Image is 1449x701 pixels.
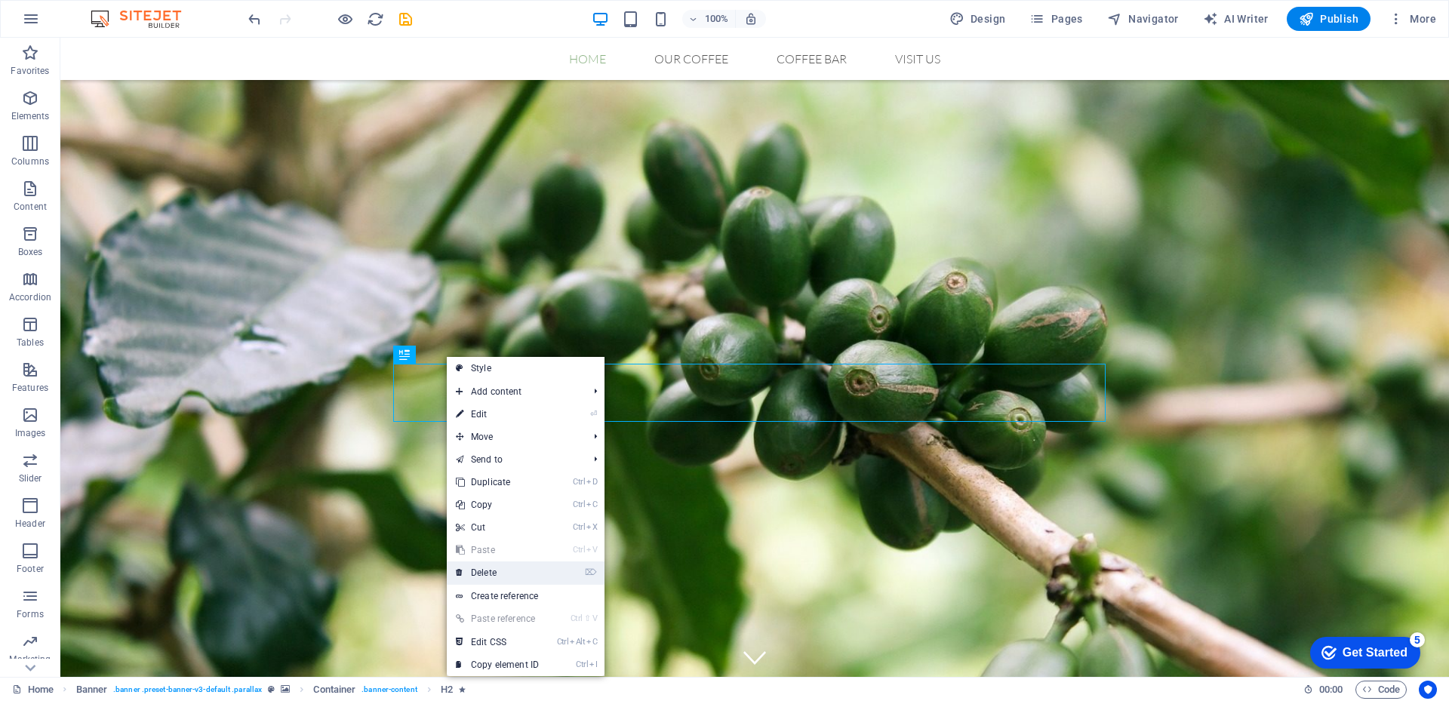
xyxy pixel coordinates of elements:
[447,426,582,448] span: Move
[570,637,585,647] i: Alt
[1362,681,1400,699] span: Code
[11,155,49,168] p: Columns
[447,516,548,539] a: CtrlXCut
[447,357,605,380] a: Style
[447,631,548,653] a: CtrlAltCEdit CSS
[19,472,42,484] p: Slider
[682,10,736,28] button: 100%
[9,291,51,303] p: Accordion
[1383,7,1442,31] button: More
[447,471,548,493] a: CtrlDDuplicate
[366,10,384,28] button: reload
[14,201,47,213] p: Content
[361,681,417,699] span: . banner-content
[1029,11,1082,26] span: Pages
[87,10,200,28] img: Editor Logo
[447,403,548,426] a: ⏎Edit
[1389,11,1436,26] span: More
[573,500,585,509] i: Ctrl
[1299,11,1358,26] span: Publish
[447,653,548,676] a: CtrlICopy element ID
[585,567,597,577] i: ⌦
[12,8,122,39] div: Get Started 5 items remaining, 0% complete
[586,522,597,532] i: X
[9,653,51,666] p: Marketing
[17,608,44,620] p: Forms
[586,545,597,555] i: V
[113,681,262,699] span: . banner .preset-banner-v3-default .parallax
[459,685,466,693] i: Element contains an animation
[367,11,384,28] i: Reload page
[15,427,46,439] p: Images
[1203,11,1269,26] span: AI Writer
[441,681,453,699] span: Click to select. Double-click to edit
[281,685,290,693] i: This element contains a background
[943,7,1012,31] button: Design
[447,539,548,561] a: CtrlVPaste
[589,659,597,669] i: I
[17,563,44,575] p: Footer
[447,585,605,607] a: Create reference
[12,681,54,699] a: Click to cancel selection. Double-click to open Pages
[943,7,1012,31] div: Design (Ctrl+Alt+Y)
[1419,681,1437,699] button: Usercentrics
[246,11,263,28] i: Undo: Move elements (Ctrl+Z)
[45,17,109,30] div: Get Started
[573,477,585,487] i: Ctrl
[1330,684,1332,695] span: :
[447,493,548,516] a: CtrlCCopy
[1287,7,1371,31] button: Publish
[1101,7,1185,31] button: Navigator
[586,500,597,509] i: C
[313,681,355,699] span: Click to select. Double-click to edit
[573,522,585,532] i: Ctrl
[112,3,127,18] div: 5
[336,10,354,28] button: Click here to leave preview mode and continue editing
[76,681,466,699] nav: breadcrumb
[1319,681,1343,699] span: 00 00
[397,11,414,28] i: Save (Ctrl+S)
[592,613,597,623] i: V
[447,380,582,403] span: Add content
[447,607,548,630] a: Ctrl⇧VPaste reference
[586,637,597,647] i: C
[17,337,44,349] p: Tables
[1197,7,1275,31] button: AI Writer
[590,409,597,419] i: ⏎
[447,448,582,471] a: Send to
[571,613,583,623] i: Ctrl
[1355,681,1407,699] button: Code
[573,545,585,555] i: Ctrl
[949,11,1006,26] span: Design
[1023,7,1088,31] button: Pages
[1303,681,1343,699] h6: Session time
[11,65,49,77] p: Favorites
[576,659,588,669] i: Ctrl
[586,477,597,487] i: D
[557,637,569,647] i: Ctrl
[1107,11,1179,26] span: Navigator
[447,561,548,584] a: ⌦Delete
[268,685,275,693] i: This element is a customizable preset
[744,12,758,26] i: On resize automatically adjust zoom level to fit chosen device.
[12,382,48,394] p: Features
[15,518,45,530] p: Header
[18,246,43,258] p: Boxes
[11,110,50,122] p: Elements
[245,10,263,28] button: undo
[584,613,591,623] i: ⇧
[76,681,108,699] span: Click to select. Double-click to edit
[705,10,729,28] h6: 100%
[396,10,414,28] button: save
